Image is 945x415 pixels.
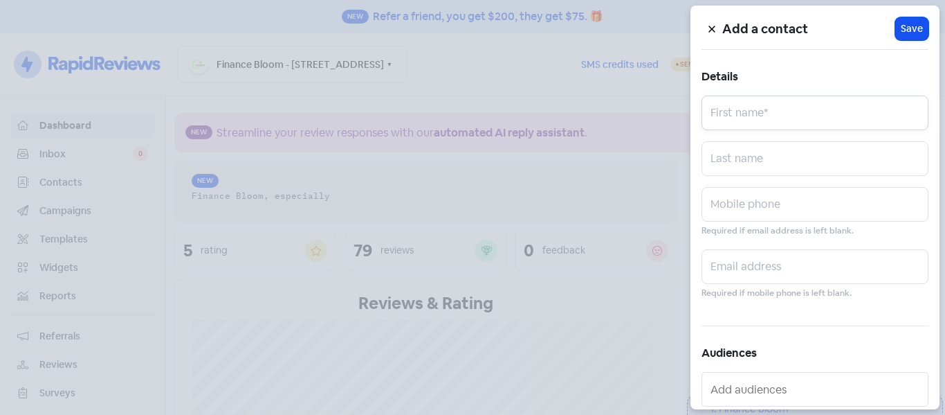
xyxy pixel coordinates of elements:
[701,343,928,364] h5: Audiences
[701,249,928,284] input: Email address
[701,187,928,222] input: Mobile phone
[701,141,928,176] input: Last name
[701,96,928,130] input: First name
[895,17,928,40] button: Save
[701,224,854,238] small: Required if email address is left blank.
[710,378,922,400] input: Add audiences
[701,67,928,87] h5: Details
[887,360,931,401] iframe: chat widget
[722,19,895,39] h5: Add a contact
[901,21,923,36] span: Save
[701,287,852,300] small: Required if mobile phone is left blank.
